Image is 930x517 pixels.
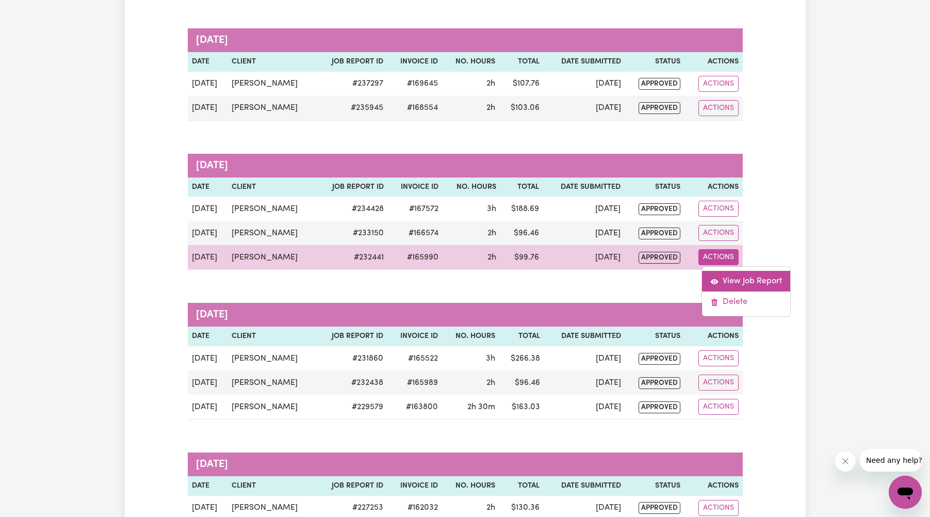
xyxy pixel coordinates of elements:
button: Actions [698,375,739,391]
a: Delete job report 232441 [702,292,790,312]
th: Job Report ID [316,476,387,496]
td: [DATE] [544,370,625,395]
td: #165989 [387,370,442,395]
td: [PERSON_NAME] [227,346,316,370]
button: Actions [698,201,739,217]
span: 2 hours 30 minutes [467,403,495,411]
td: [DATE] [544,96,625,121]
span: approved [639,252,680,264]
caption: [DATE] [188,154,743,177]
caption: [DATE] [188,28,743,52]
td: $ 107.76 [499,72,544,96]
span: approved [639,78,680,90]
th: Date Submitted [544,476,625,496]
td: # 231860 [316,346,387,370]
td: [PERSON_NAME] [227,370,316,395]
td: [DATE] [188,197,228,221]
th: No. Hours [442,52,499,72]
td: #167572 [388,197,443,221]
span: approved [639,377,680,389]
td: [DATE] [188,346,227,370]
th: Status [625,476,685,496]
th: No. Hours [442,327,499,346]
td: # 235945 [316,96,387,121]
th: Invoice ID [388,177,443,197]
span: 2 hours [486,504,495,512]
td: [DATE] [543,221,625,245]
th: No. Hours [443,177,500,197]
span: approved [639,203,680,215]
td: [DATE] [544,72,625,96]
div: Actions [701,266,791,317]
td: $ 188.69 [500,197,544,221]
th: Invoice ID [387,327,442,346]
button: Actions [698,500,739,516]
th: Date [188,476,228,496]
td: $ 96.46 [499,370,544,395]
th: Invoice ID [387,476,442,496]
span: Need any help? [6,7,62,15]
span: approved [639,353,680,365]
th: Date [188,177,228,197]
td: # 233150 [316,221,388,245]
td: # 237297 [316,72,387,96]
th: Date Submitted [544,327,625,346]
th: Total [500,177,544,197]
td: [PERSON_NAME] [227,395,316,419]
th: Total [499,52,544,72]
td: [PERSON_NAME] [227,197,316,221]
td: #166574 [388,221,443,245]
td: [DATE] [544,346,625,370]
span: approved [639,102,680,114]
td: #169645 [387,72,442,96]
th: Date [188,327,227,346]
span: 2 hours [487,253,496,262]
th: Job Report ID [316,327,387,346]
th: Date Submitted [543,177,625,197]
span: 3 hours [486,354,495,363]
iframe: Close message [835,451,856,472]
td: [DATE] [188,395,227,419]
th: Client [227,327,316,346]
th: Status [625,177,684,197]
td: [PERSON_NAME] [227,221,316,245]
caption: [DATE] [188,453,743,476]
button: Actions [698,225,739,241]
th: Total [499,327,544,346]
button: Actions [698,350,739,366]
td: [DATE] [188,245,228,270]
td: $ 99.76 [500,245,544,270]
td: [PERSON_NAME] [227,72,316,96]
td: [DATE] [543,245,625,270]
td: # 229579 [316,395,387,419]
td: $ 163.03 [499,395,544,419]
th: Status [625,327,685,346]
span: 3 hours [487,205,496,213]
a: View job report 232441 [702,271,790,292]
th: Date [188,52,228,72]
td: [DATE] [188,96,228,121]
span: 2 hours [486,379,495,387]
button: Actions [698,100,739,116]
button: Actions [698,76,739,92]
iframe: Message from company [860,449,922,472]
th: Actions [684,177,742,197]
td: [DATE] [188,72,228,96]
span: 2 hours [487,229,496,237]
caption: [DATE] [188,303,743,327]
th: Actions [684,52,742,72]
th: Invoice ID [387,52,442,72]
th: Client [227,52,316,72]
th: Actions [684,327,742,346]
th: Status [625,52,685,72]
th: Client [227,476,316,496]
button: Actions [698,249,739,265]
td: # 234428 [316,197,388,221]
td: [DATE] [188,370,227,395]
td: [DATE] [188,221,228,245]
td: #163800 [387,395,442,419]
td: [PERSON_NAME] [227,96,316,121]
td: # 232438 [316,370,387,395]
span: approved [639,401,680,413]
td: [DATE] [543,197,625,221]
